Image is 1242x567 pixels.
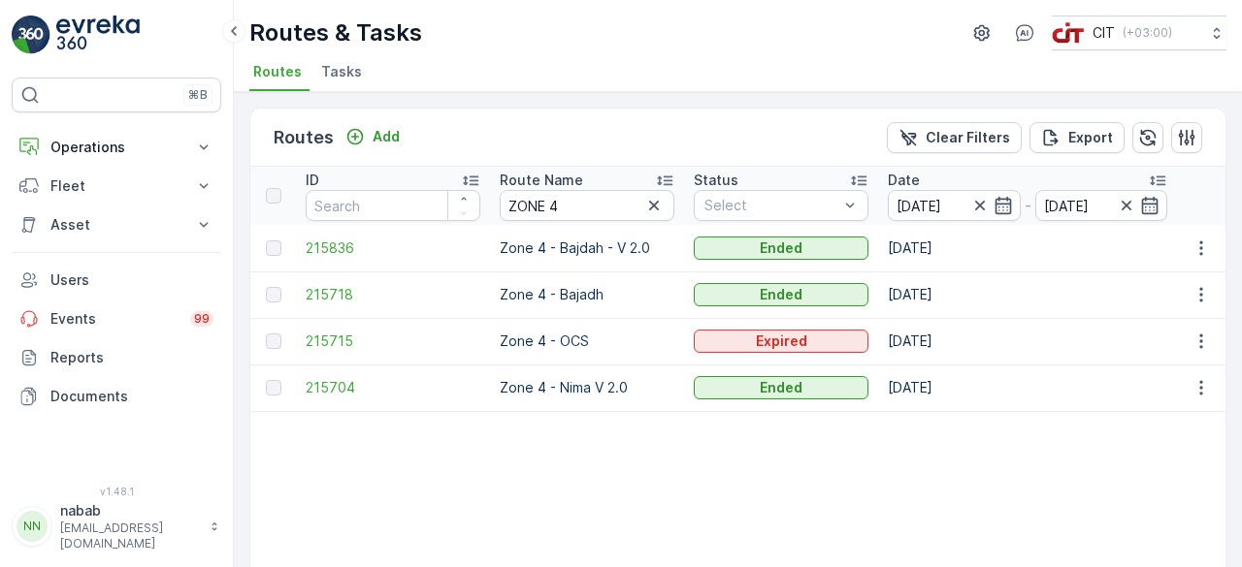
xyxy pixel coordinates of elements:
[60,520,200,551] p: [EMAIL_ADDRESS][DOMAIN_NAME]
[12,338,221,377] a: Reports
[12,16,50,54] img: logo
[306,378,480,397] a: 215704
[694,171,738,190] p: Status
[500,171,583,190] p: Route Name
[266,380,281,395] div: Toggle Row Selected
[12,377,221,416] a: Documents
[12,205,221,244] button: Asset
[888,171,920,190] p: Date
[888,190,1021,221] input: dd/mm/yyyy
[490,225,684,271] td: Zone 4 - Bajdah - V 2.0
[306,171,319,190] p: ID
[50,270,213,290] p: Users
[1123,25,1172,41] p: ( +03:00 )
[878,364,1177,411] td: [DATE]
[306,285,480,304] a: 215718
[194,311,210,327] p: 99
[878,271,1177,318] td: [DATE]
[50,215,182,235] p: Asset
[321,62,362,81] span: Tasks
[12,167,221,205] button: Fleet
[704,196,838,215] p: Select
[1093,23,1115,43] p: CIT
[1068,128,1113,147] p: Export
[274,124,334,151] p: Routes
[760,238,802,258] p: Ended
[694,330,868,353] button: Expired
[60,501,200,520] p: nabab
[306,238,480,258] a: 215836
[694,376,868,399] button: Ended
[878,318,1177,364] td: [DATE]
[50,387,213,406] p: Documents
[760,285,802,304] p: Ended
[50,138,182,157] p: Operations
[1052,16,1226,50] button: CIT(+03:00)
[500,190,674,221] input: Search
[266,333,281,349] div: Toggle Row Selected
[16,511,48,542] div: NN
[56,16,140,54] img: logo_light-DOdMpM7g.png
[12,261,221,299] a: Users
[490,271,684,318] td: Zone 4 - Bajadh
[756,331,807,351] p: Expired
[12,501,221,551] button: NNnabab[EMAIL_ADDRESS][DOMAIN_NAME]
[249,17,422,48] p: Routes & Tasks
[926,128,1010,147] p: Clear Filters
[266,240,281,256] div: Toggle Row Selected
[12,299,221,338] a: Events99
[50,309,179,329] p: Events
[12,486,221,497] span: v 1.48.1
[338,125,408,148] button: Add
[50,348,213,367] p: Reports
[306,331,480,351] a: 215715
[266,287,281,302] div: Toggle Row Selected
[1030,122,1125,153] button: Export
[188,87,208,103] p: ⌘B
[373,127,400,146] p: Add
[253,62,302,81] span: Routes
[490,318,684,364] td: Zone 4 - OCS
[887,122,1022,153] button: Clear Filters
[1052,22,1085,44] img: cit-logo_pOk6rL0.png
[878,225,1177,271] td: [DATE]
[490,364,684,411] td: Zone 4 - Nima V 2.0
[694,283,868,306] button: Ended
[306,190,480,221] input: Search
[1025,194,1031,217] p: -
[694,236,868,260] button: Ended
[50,176,182,196] p: Fleet
[1035,190,1168,221] input: dd/mm/yyyy
[760,378,802,397] p: Ended
[12,128,221,167] button: Operations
